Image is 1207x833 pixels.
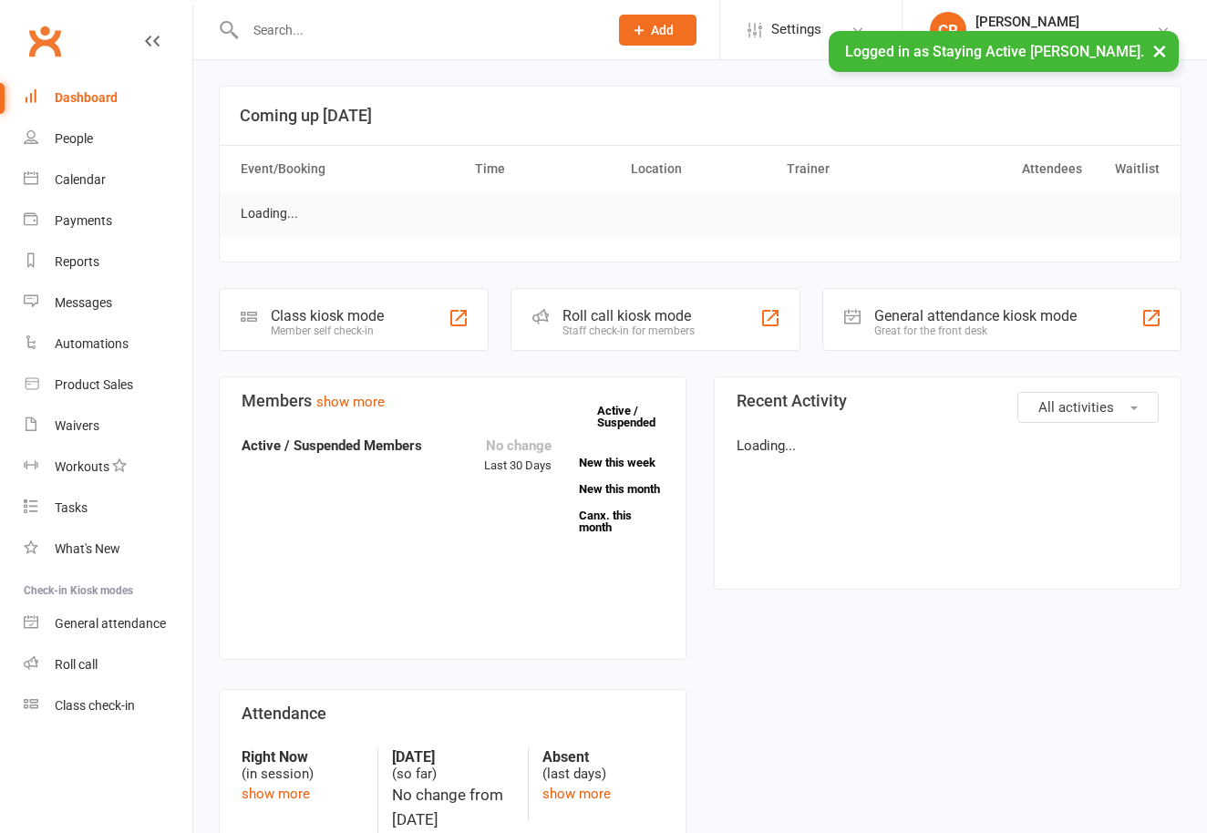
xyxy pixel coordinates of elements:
a: Reports [24,242,192,283]
div: Messages [55,295,112,310]
div: Calendar [55,172,106,187]
a: Messages [24,283,192,324]
div: Class check-in [55,698,135,713]
div: People [55,131,93,146]
span: Settings [771,9,821,50]
h3: Attendance [242,704,664,723]
a: New this month [579,483,664,495]
input: Search... [240,17,595,43]
div: Staff check-in for members [562,324,695,337]
th: Trainer [779,146,934,192]
div: Product Sales [55,377,133,392]
a: Active / Suspended [597,391,677,442]
a: Class kiosk mode [24,685,192,726]
th: Attendees [934,146,1090,192]
div: Roll call [55,657,98,672]
a: Roll call [24,644,192,685]
td: Loading... [232,192,306,235]
h3: Recent Activity [737,392,1159,410]
span: All activities [1038,399,1114,416]
a: Product Sales [24,365,192,406]
a: show more [542,786,611,802]
div: General attendance [55,616,166,631]
th: Location [623,146,779,192]
div: No change [484,435,552,457]
div: Automations [55,336,129,351]
th: Time [467,146,623,192]
span: Logged in as Staying Active [PERSON_NAME]. [845,43,1144,60]
p: Loading... [737,435,1159,457]
a: Workouts [24,447,192,488]
div: General attendance kiosk mode [874,307,1077,324]
a: New this week [579,457,664,468]
div: No change from [DATE] [392,783,513,832]
th: Waitlist [1090,146,1169,192]
div: Member self check-in [271,324,384,337]
div: What's New [55,541,120,556]
h3: Members [242,392,664,410]
a: Waivers [24,406,192,447]
strong: Active / Suspended Members [242,437,422,454]
a: Dashboard [24,77,192,118]
a: show more [316,394,385,410]
div: Class kiosk mode [271,307,384,324]
a: show more [242,786,310,802]
div: Staying Active [PERSON_NAME] [975,30,1156,46]
h3: Coming up [DATE] [240,107,1161,125]
strong: [DATE] [392,748,513,766]
a: Canx. this month [579,509,664,533]
div: [PERSON_NAME] [975,14,1156,30]
strong: Right Now [242,748,364,766]
a: Calendar [24,159,192,201]
div: Roll call kiosk mode [562,307,695,324]
a: Automations [24,324,192,365]
button: All activities [1017,392,1159,423]
div: Payments [55,213,112,228]
div: Waivers [55,418,99,433]
a: People [24,118,192,159]
th: Event/Booking [232,146,467,192]
strong: Absent [542,748,664,766]
button: Add [619,15,696,46]
div: Workouts [55,459,109,474]
div: Reports [55,254,99,269]
div: CR [930,12,966,48]
a: What's New [24,529,192,570]
a: Payments [24,201,192,242]
div: (last days) [542,748,664,783]
div: Tasks [55,500,88,515]
div: Last 30 Days [484,435,552,476]
button: × [1143,31,1176,70]
a: Clubworx [22,18,67,64]
div: (in session) [242,748,364,783]
div: Great for the front desk [874,324,1077,337]
div: (so far) [392,748,513,783]
a: Tasks [24,488,192,529]
a: General attendance kiosk mode [24,603,192,644]
div: Dashboard [55,90,118,105]
span: Add [651,23,674,37]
